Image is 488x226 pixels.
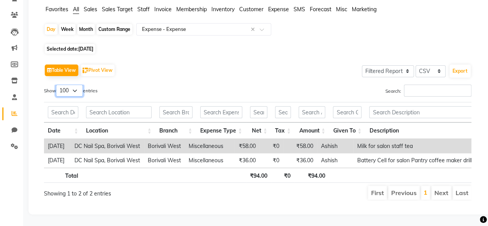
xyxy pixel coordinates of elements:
span: Inventory [211,6,235,13]
td: DC Nail Spa, Borivali West [71,153,144,168]
span: Customer [239,6,263,13]
th: ₹0 [271,168,294,183]
span: Selected date: [45,44,95,54]
td: Milk for salon staff tea [353,139,476,153]
span: [DATE] [78,46,93,52]
td: [DATE] [44,139,71,153]
td: ₹36.00 [283,153,317,168]
div: Showing 1 to 2 of 2 entries [44,185,215,198]
span: All [73,6,79,13]
span: Forecast [310,6,331,13]
th: ₹94.00 [294,168,329,183]
th: Description: activate to sort column ascending [365,122,486,139]
span: Expense [268,6,289,13]
th: Total [44,168,82,183]
input: Search Net [250,106,267,118]
span: Membership [176,6,207,13]
select: Showentries [56,85,83,97]
span: Marketing [352,6,377,13]
td: Battery Cell for salon Pantry coffee maker drill [353,153,476,168]
td: ₹58.00 [235,139,260,153]
input: Search Given To [333,106,361,118]
a: 1 [424,189,427,196]
td: Miscellaneous [185,139,235,153]
input: Search Branch [159,106,192,118]
button: Table View [45,65,78,76]
span: Favorites [46,6,68,13]
th: Amount: activate to sort column ascending [295,122,329,139]
button: Export [449,65,471,78]
th: Tax: activate to sort column ascending [271,122,295,139]
span: SMS [294,6,305,13]
input: Search Expense Type [200,106,242,118]
div: Week [59,24,76,35]
input: Search Tax [275,106,291,118]
div: Custom Range [96,24,132,35]
td: Ashish [317,139,353,153]
input: Search: [404,85,471,97]
span: Invoice [154,6,172,13]
div: Day [45,24,57,35]
label: Show entries [44,85,98,97]
td: [DATE] [44,153,71,168]
label: Search: [385,85,471,97]
td: ₹0 [260,139,283,153]
td: DC Nail Spa, Borivali West [71,139,144,153]
th: ₹94.00 [246,168,272,183]
th: Branch: activate to sort column ascending [155,122,196,139]
img: pivot.png [83,68,88,73]
td: Ashish [317,153,353,168]
input: Search Amount [299,106,325,118]
input: Search Date [48,106,78,118]
span: Clear all [251,25,257,34]
span: Sales Target [102,6,133,13]
th: Location: activate to sort column ascending [82,122,155,139]
span: Staff [137,6,150,13]
input: Search Location [86,106,152,118]
th: Expense Type: activate to sort column ascending [196,122,246,139]
th: Given To: activate to sort column ascending [329,122,365,139]
td: Borivali West [144,139,185,153]
td: Borivali West [144,153,185,168]
span: Sales [84,6,97,13]
input: Search Description [369,106,483,118]
td: Miscellaneous [185,153,235,168]
th: Date: activate to sort column ascending [44,122,82,139]
td: ₹36.00 [235,153,260,168]
td: ₹58.00 [283,139,317,153]
th: Net: activate to sort column ascending [246,122,271,139]
div: Month [77,24,95,35]
td: ₹0 [260,153,283,168]
button: Pivot View [81,65,115,76]
span: Misc [336,6,347,13]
